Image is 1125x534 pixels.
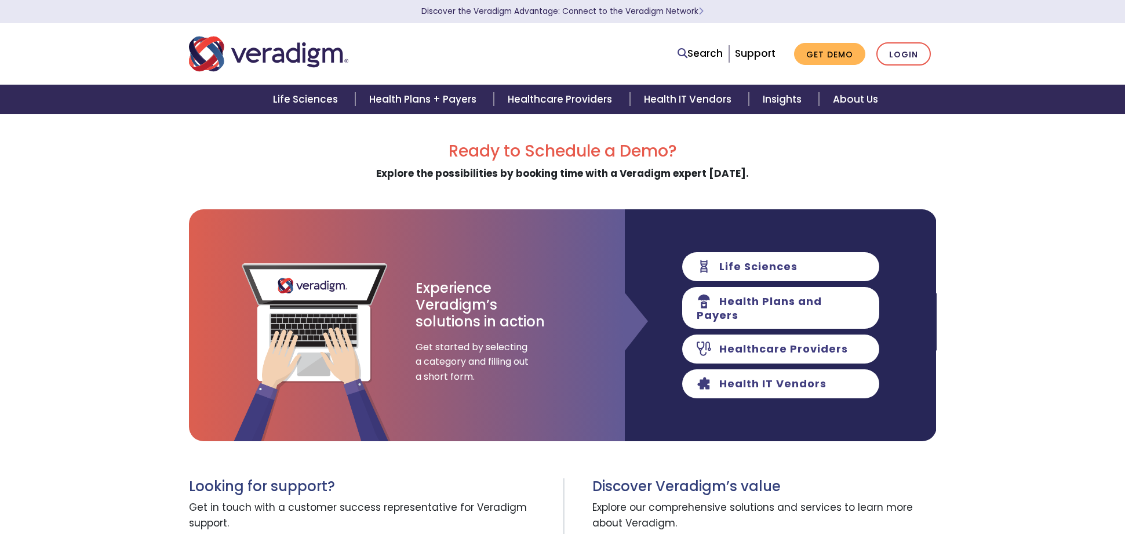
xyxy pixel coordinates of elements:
[630,85,749,114] a: Health IT Vendors
[421,6,704,17] a: Discover the Veradigm Advantage: Connect to the Veradigm NetworkLearn More
[355,85,494,114] a: Health Plans + Payers
[819,85,892,114] a: About Us
[416,280,546,330] h3: Experience Veradigm’s solutions in action
[416,340,531,384] span: Get started by selecting a category and filling out a short form.
[876,42,931,66] a: Login
[678,46,723,61] a: Search
[794,43,865,66] a: Get Demo
[189,35,348,73] img: Veradigm logo
[735,46,776,60] a: Support
[376,166,749,180] strong: Explore the possibilities by booking time with a Veradigm expert [DATE].
[494,85,629,114] a: Healthcare Providers
[189,478,554,495] h3: Looking for support?
[189,141,937,161] h2: Ready to Schedule a Demo?
[749,85,819,114] a: Insights
[698,6,704,17] span: Learn More
[259,85,355,114] a: Life Sciences
[592,478,937,495] h3: Discover Veradigm’s value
